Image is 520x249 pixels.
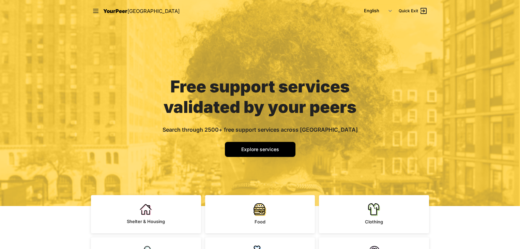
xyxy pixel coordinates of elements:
[164,76,356,117] span: Free support services validated by your peers
[365,219,383,224] span: Clothing
[127,219,165,224] span: Shelter & Housing
[91,195,201,233] a: Shelter & Housing
[241,146,279,152] span: Explore services
[225,142,295,157] a: Explore services
[127,8,180,14] span: [GEOGRAPHIC_DATA]
[399,7,428,15] a: Quick Exit
[399,8,418,14] span: Quick Exit
[103,8,127,14] span: YourPeer
[255,219,265,224] span: Food
[205,195,315,233] a: Food
[103,7,180,15] a: YourPeer[GEOGRAPHIC_DATA]
[163,126,358,133] span: Search through 2500+ free support services across [GEOGRAPHIC_DATA]
[319,195,429,233] a: Clothing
